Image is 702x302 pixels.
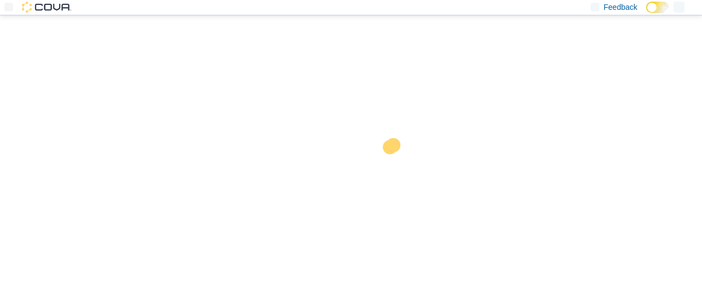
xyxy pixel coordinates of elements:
[646,13,647,14] span: Dark Mode
[22,2,71,13] img: Cova
[646,2,669,13] input: Dark Mode
[604,2,637,13] span: Feedback
[351,130,433,212] img: cova-loader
